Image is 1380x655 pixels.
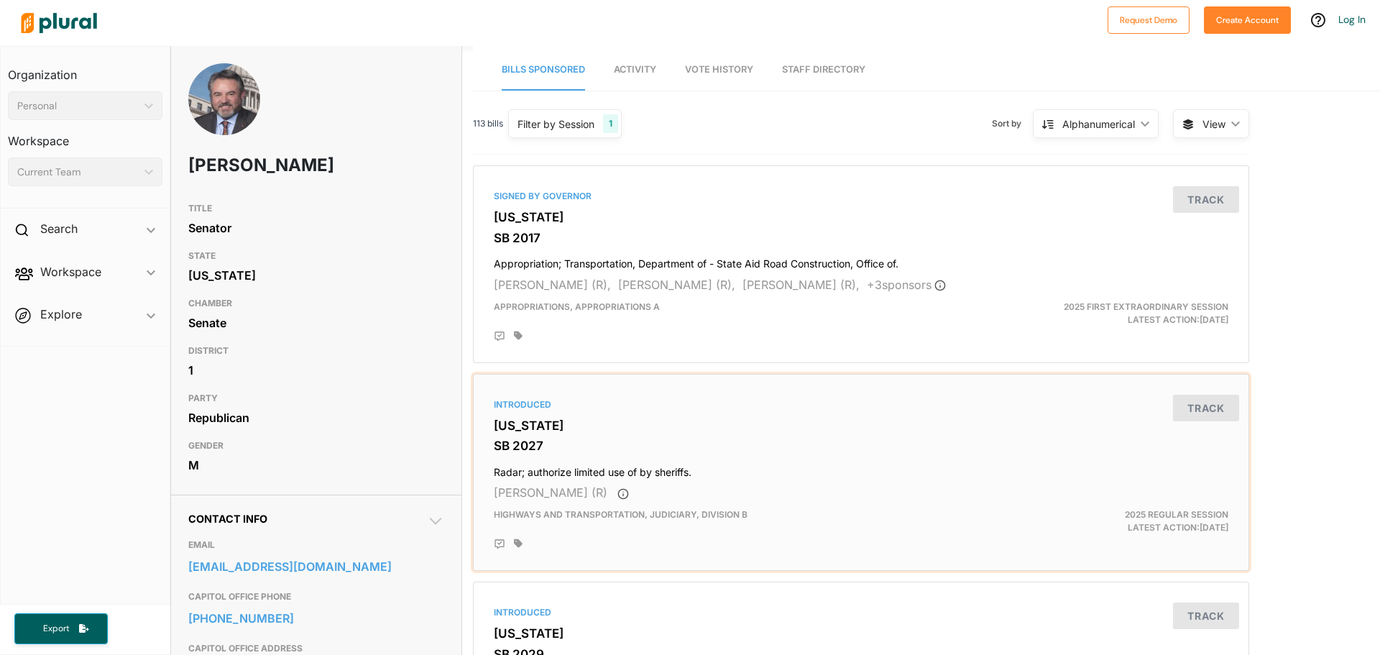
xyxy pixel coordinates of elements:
button: Export [14,613,108,644]
a: Log In [1338,13,1366,26]
div: Filter by Session [517,116,594,132]
span: Activity [614,64,656,75]
a: Bills Sponsored [502,50,585,91]
h3: [US_STATE] [494,418,1228,433]
h3: PARTY [188,390,444,407]
div: Add Position Statement [494,539,505,550]
span: Bills Sponsored [502,64,585,75]
span: + 3 sponsor s [867,278,946,292]
div: Introduced [494,606,1228,619]
span: Sort by [992,117,1033,130]
span: View [1202,116,1225,132]
h3: SB 2027 [494,439,1228,453]
button: Track [1173,186,1239,213]
div: Add tags [514,331,523,341]
h3: Workspace [8,120,162,152]
h4: Appropriation; Transportation, Department of - State Aid Road Construction, Office of. [494,251,1228,270]
div: Senator [188,217,444,239]
h3: EMAIL [188,536,444,554]
span: 113 bills [473,117,503,130]
button: Create Account [1204,6,1291,34]
a: Request Demo [1108,12,1190,27]
button: Track [1173,603,1239,629]
div: Signed by Governor [494,190,1228,203]
div: 1 [188,359,444,381]
h3: DISTRICT [188,342,444,359]
a: Vote History [685,50,753,91]
span: 2025 First Extraordinary Session [1064,301,1228,312]
span: Appropriations, Appropriations A [494,301,660,312]
h3: CAPITOL OFFICE PHONE [188,588,444,605]
h3: GENDER [188,437,444,454]
div: Current Team [17,165,139,180]
div: Personal [17,99,139,114]
h3: [US_STATE] [494,626,1228,641]
div: 1 [603,114,618,133]
span: 2025 Regular Session [1125,509,1228,520]
h1: [PERSON_NAME] [188,144,341,187]
a: [EMAIL_ADDRESS][DOMAIN_NAME] [188,556,444,577]
div: Add Position Statement [494,331,505,342]
a: Activity [614,50,656,91]
a: [PHONE_NUMBER] [188,608,444,629]
div: Alphanumerical [1062,116,1135,132]
span: [PERSON_NAME] (R), [618,278,735,292]
h3: STATE [188,247,444,265]
span: Highways and Transportation, Judiciary, Division B [494,509,747,520]
span: Vote History [685,64,753,75]
button: Track [1173,395,1239,421]
div: [US_STATE] [188,265,444,286]
div: Introduced [494,398,1228,411]
h3: CHAMBER [188,295,444,312]
span: [PERSON_NAME] (R), [494,278,611,292]
div: Latest Action: [DATE] [987,301,1239,326]
a: Create Account [1204,12,1291,27]
span: [PERSON_NAME] (R), [742,278,860,292]
button: Request Demo [1108,6,1190,34]
div: Republican [188,407,444,429]
div: Add tags [514,539,523,549]
span: Contact Info [188,513,267,525]
h2: Search [40,221,78,237]
h3: Organization [8,54,162,86]
h3: SB 2017 [494,231,1228,245]
img: Headshot of Michael McLendon [188,63,260,159]
div: Latest Action: [DATE] [987,508,1239,534]
h3: TITLE [188,200,444,217]
h4: Radar; authorize limited use of by sheriffs. [494,459,1228,479]
div: Senate [188,312,444,334]
span: [PERSON_NAME] (R) [494,485,607,500]
div: M [188,454,444,476]
span: Export [33,623,79,635]
a: Staff Directory [782,50,865,91]
h3: [US_STATE] [494,210,1228,224]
